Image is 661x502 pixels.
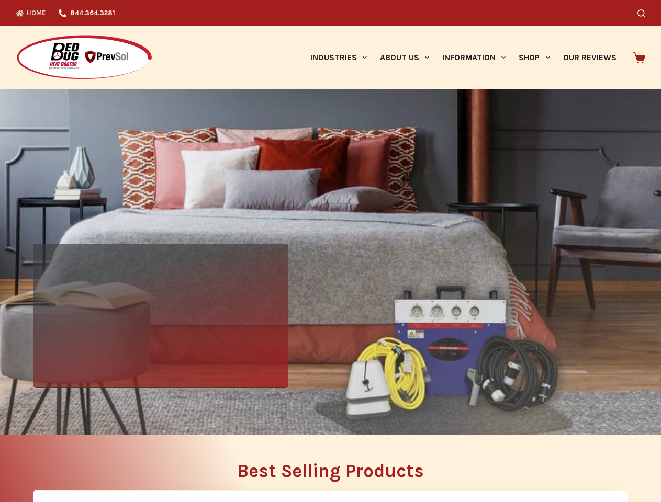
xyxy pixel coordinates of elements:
[33,462,628,480] h2: Best Selling Products
[304,26,373,89] a: Industries
[373,26,435,89] a: About Us
[512,26,556,89] a: Shop
[556,26,623,89] a: Our Reviews
[16,35,153,81] img: Prevsol/Bed Bug Heat Doctor
[304,26,623,89] nav: Primary
[436,26,512,89] a: Information
[637,9,645,17] button: Search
